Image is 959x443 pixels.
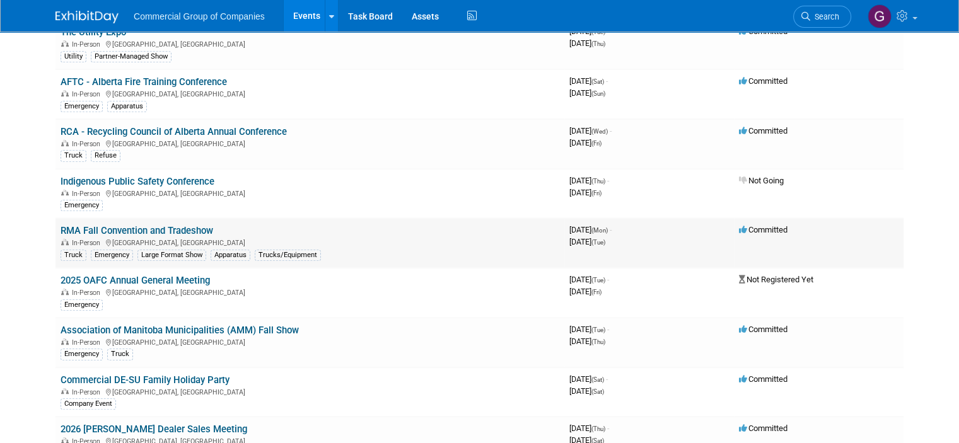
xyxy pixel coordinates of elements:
[55,11,119,23] img: ExhibitDay
[591,376,604,383] span: (Sat)
[569,337,605,346] span: [DATE]
[61,386,559,396] div: [GEOGRAPHIC_DATA], [GEOGRAPHIC_DATA]
[607,176,609,185] span: -
[61,374,230,386] a: Commercial DE-SU Family Holiday Party
[569,374,608,384] span: [DATE]
[739,176,784,185] span: Not Going
[569,275,609,284] span: [DATE]
[569,287,602,296] span: [DATE]
[72,40,104,49] span: In-Person
[61,237,559,247] div: [GEOGRAPHIC_DATA], [GEOGRAPHIC_DATA]
[569,138,602,147] span: [DATE]
[739,126,788,135] span: Committed
[61,398,116,410] div: Company Event
[591,239,605,246] span: (Tue)
[591,425,605,432] span: (Thu)
[72,90,104,98] span: In-Person
[591,227,608,234] span: (Mon)
[739,423,788,433] span: Committed
[61,299,103,311] div: Emergency
[61,423,247,435] a: 2026 [PERSON_NAME] Dealer Sales Meeting
[810,12,839,21] span: Search
[72,338,104,347] span: In-Person
[61,140,69,146] img: In-Person Event
[569,38,605,48] span: [DATE]
[569,237,605,246] span: [DATE]
[72,239,104,247] span: In-Person
[569,225,612,234] span: [DATE]
[91,250,133,261] div: Emergency
[591,140,602,147] span: (Fri)
[591,338,605,345] span: (Thu)
[591,388,604,395] span: (Sat)
[61,287,559,297] div: [GEOGRAPHIC_DATA], [GEOGRAPHIC_DATA]
[607,423,609,433] span: -
[591,326,605,333] span: (Tue)
[606,76,608,86] span: -
[591,277,605,284] span: (Tue)
[211,250,250,261] div: Apparatus
[61,76,227,88] a: AFTC - Alberta Fire Training Conference
[61,150,86,161] div: Truck
[72,388,104,396] span: In-Person
[91,51,171,62] div: Partner-Managed Show
[61,190,69,196] img: In-Person Event
[739,374,788,384] span: Committed
[61,90,69,96] img: In-Person Event
[569,188,602,197] span: [DATE]
[739,76,788,86] span: Committed
[61,38,559,49] div: [GEOGRAPHIC_DATA], [GEOGRAPHIC_DATA]
[569,423,609,433] span: [DATE]
[61,388,69,394] img: In-Person Event
[739,225,788,234] span: Committed
[61,250,86,261] div: Truck
[739,325,788,334] span: Committed
[607,275,609,284] span: -
[61,40,69,47] img: In-Person Event
[134,11,265,21] span: Commercial Group of Companies
[61,348,103,360] div: Emergency
[61,289,69,295] img: In-Person Event
[569,325,609,334] span: [DATE]
[591,78,604,85] span: (Sat)
[72,190,104,198] span: In-Person
[591,178,605,185] span: (Thu)
[591,40,605,47] span: (Thu)
[61,275,210,286] a: 2025 OAFC Annual General Meeting
[739,275,813,284] span: Not Registered Yet
[61,188,559,198] div: [GEOGRAPHIC_DATA], [GEOGRAPHIC_DATA]
[72,140,104,148] span: In-Person
[61,337,559,347] div: [GEOGRAPHIC_DATA], [GEOGRAPHIC_DATA]
[61,200,103,211] div: Emergency
[61,51,86,62] div: Utility
[61,88,559,98] div: [GEOGRAPHIC_DATA], [GEOGRAPHIC_DATA]
[610,126,612,135] span: -
[61,239,69,245] img: In-Person Event
[61,26,126,38] a: The Utility Expo
[606,374,608,384] span: -
[61,225,213,236] a: RMA Fall Convention and Tradeshow
[61,138,559,148] div: [GEOGRAPHIC_DATA], [GEOGRAPHIC_DATA]
[591,128,608,135] span: (Wed)
[569,386,604,396] span: [DATE]
[868,4,892,28] img: Gaynal Brierley
[61,325,299,336] a: Association of Manitoba Municipalities (AMM) Fall Show
[569,176,609,185] span: [DATE]
[793,6,851,28] a: Search
[61,126,287,137] a: RCA - Recycling Council of Alberta Annual Conference
[91,150,120,161] div: Refuse
[137,250,206,261] div: Large Format Show
[61,101,103,112] div: Emergency
[72,289,104,297] span: In-Person
[569,76,608,86] span: [DATE]
[591,90,605,97] span: (Sun)
[591,289,602,296] span: (Fri)
[107,101,147,112] div: Apparatus
[607,325,609,334] span: -
[569,126,612,135] span: [DATE]
[591,190,602,197] span: (Fri)
[107,348,133,360] div: Truck
[61,338,69,345] img: In-Person Event
[61,176,214,187] a: Indigenous Public Safety Conference
[569,88,605,98] span: [DATE]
